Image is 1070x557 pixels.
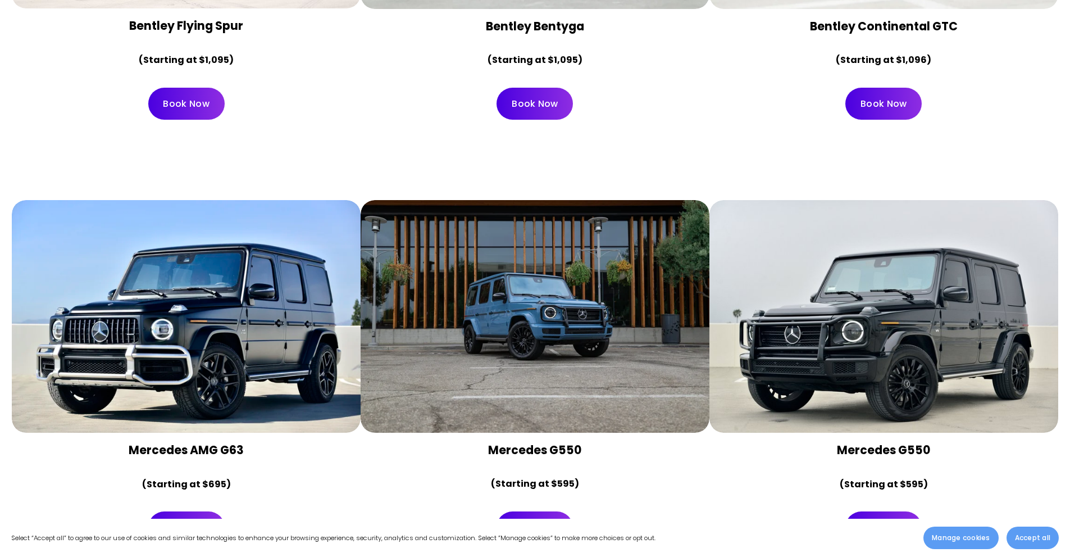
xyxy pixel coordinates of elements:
[497,88,573,120] a: Book Now
[837,442,931,458] strong: Mercedes G550
[840,478,928,491] strong: (Starting at $595)
[932,533,990,543] span: Manage cookies
[142,478,231,491] strong: (Starting at $695)
[11,532,655,544] p: Select “Accept all” to agree to our use of cookies and similar technologies to enhance your brows...
[491,477,579,490] strong: (Starting at $595)
[129,17,243,34] strong: Bentley Flying Spur
[1015,533,1050,543] span: Accept all
[139,53,234,66] strong: (Starting at $1,095)
[148,88,225,120] a: Book Now
[1007,527,1059,549] button: Accept all
[845,88,922,120] a: Book Now
[486,18,584,34] strong: Bentley Bentyga
[845,511,922,544] a: Book Now
[836,53,931,66] strong: (Starting at $1,096)
[810,18,958,34] strong: Bentley Continental GTC
[488,53,582,66] strong: (Starting at $1,095)
[923,527,998,549] button: Manage cookies
[148,511,225,544] a: Book Now
[497,511,573,544] a: Book Now
[488,442,582,458] strong: Mercedes G550
[129,442,244,458] strong: Mercedes AMG G63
